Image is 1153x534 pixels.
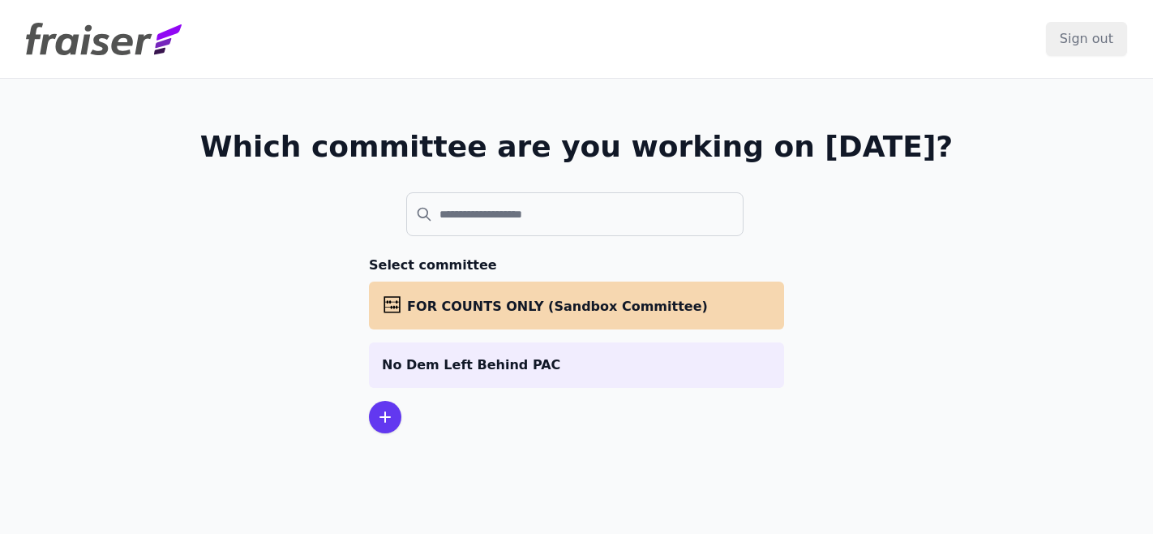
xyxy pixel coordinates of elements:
[369,256,784,275] h3: Select committee
[407,299,708,314] span: FOR COUNTS ONLY (Sandbox Committee)
[26,23,182,55] img: Fraiser Logo
[369,282,784,329] a: FOR COUNTS ONLY (Sandbox Committee)
[1046,22,1127,56] input: Sign out
[200,131,954,163] h1: Which committee are you working on [DATE]?
[369,342,784,388] a: No Dem Left Behind PAC
[382,355,771,375] p: No Dem Left Behind PAC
